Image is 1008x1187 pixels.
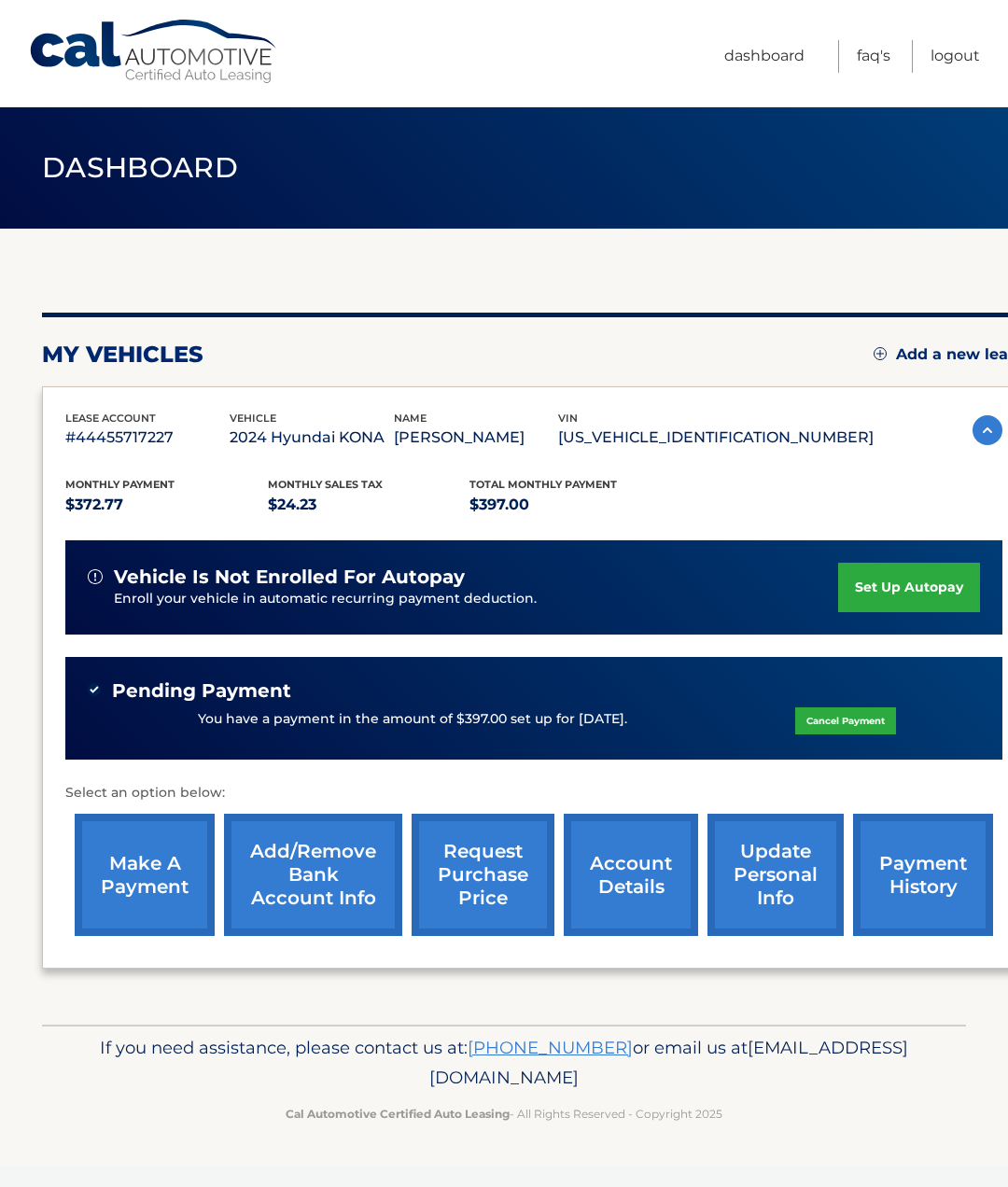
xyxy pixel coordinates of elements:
[88,569,103,584] img: alert-white.svg
[114,589,838,609] p: Enroll your vehicle in automatic recurring payment deduction.
[230,425,394,451] p: 2024 Hyundai KONA
[724,40,805,73] a: Dashboard
[469,478,617,491] span: Total Monthly Payment
[42,150,238,185] span: Dashboard
[65,478,175,491] span: Monthly Payment
[394,412,427,425] span: name
[412,814,554,936] a: request purchase price
[286,1107,510,1121] strong: Cal Automotive Certified Auto Leasing
[931,40,980,73] a: Logout
[857,40,890,73] a: FAQ's
[65,412,156,425] span: lease account
[70,1033,938,1093] p: If you need assistance, please contact us at: or email us at
[75,814,215,936] a: make a payment
[268,492,470,518] p: $24.23
[88,683,101,696] img: check-green.svg
[429,1037,908,1088] span: [EMAIL_ADDRESS][DOMAIN_NAME]
[468,1037,633,1058] a: [PHONE_NUMBER]
[112,679,291,703] span: Pending Payment
[394,425,558,451] p: [PERSON_NAME]
[838,563,980,612] a: set up autopay
[973,415,1002,445] img: accordion-active.svg
[558,412,578,425] span: vin
[70,1104,938,1124] p: - All Rights Reserved - Copyright 2025
[65,782,1002,804] p: Select an option below:
[469,492,672,518] p: $397.00
[114,566,465,589] span: vehicle is not enrolled for autopay
[853,814,993,936] a: payment history
[65,425,230,451] p: #44455717227
[230,412,276,425] span: vehicle
[28,19,280,85] a: Cal Automotive
[65,492,268,518] p: $372.77
[268,478,383,491] span: Monthly sales Tax
[198,709,627,730] p: You have a payment in the amount of $397.00 set up for [DATE].
[42,341,203,369] h2: my vehicles
[874,347,887,360] img: add.svg
[224,814,402,936] a: Add/Remove bank account info
[707,814,844,936] a: update personal info
[564,814,698,936] a: account details
[558,425,874,451] p: [US_VEHICLE_IDENTIFICATION_NUMBER]
[795,707,896,734] a: Cancel Payment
